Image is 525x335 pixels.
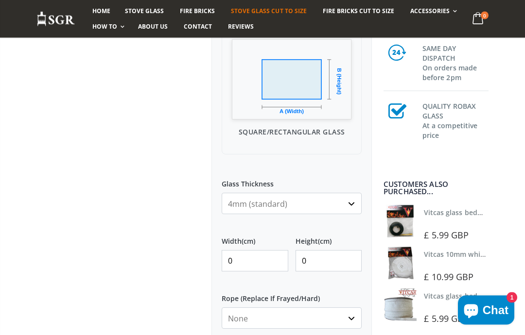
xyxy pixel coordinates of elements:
h3: QUALITY ROBAX GLASS At a competitive price [422,100,489,140]
p: Square/Rectangular Glass [232,127,351,137]
span: Reviews [228,22,254,31]
a: Stove Glass Cut To Size [224,3,314,19]
label: Rope (Replace If Frayed/Hard) [222,286,362,304]
h3: SAME DAY DISPATCH On orders made before 2pm [422,42,489,83]
label: Glass Thickness [222,172,362,189]
span: £ 10.99 GBP [424,271,473,283]
span: (cm) [318,237,332,246]
span: Contact [184,22,212,31]
img: Vitcas stove glass bedding in tape [384,205,417,238]
a: About us [131,19,175,34]
span: (cm) [242,237,255,246]
inbox-online-store-chat: Shopify online store chat [455,296,517,327]
span: £ 5.99 GBP [424,229,469,241]
span: Fire Bricks [180,7,215,15]
span: About us [138,22,168,31]
a: Accessories [403,3,462,19]
a: Contact [176,19,219,34]
span: How To [92,22,117,31]
div: Customers also purchased... [384,181,489,195]
img: Vitcas white rope, glue and gloves kit 10mm [384,247,417,280]
a: Fire Bricks Cut To Size [315,3,402,19]
a: How To [85,19,129,34]
a: Fire Bricks [173,3,222,19]
a: Home [85,3,118,19]
img: Square/Rectangular Glass [232,40,351,120]
span: Stove Glass Cut To Size [231,7,306,15]
label: Height [296,229,362,247]
span: Accessories [410,7,450,15]
span: Home [92,7,110,15]
span: Stove Glass [125,7,164,15]
img: Stove Glass Replacement [36,11,75,27]
a: 0 [469,10,489,29]
a: Reviews [221,19,261,34]
label: Width [222,229,288,247]
span: Fire Bricks Cut To Size [323,7,394,15]
span: 0 [481,12,489,19]
img: Vitcas stove glass bedding in tape [384,288,417,321]
a: Stove Glass [118,3,171,19]
span: £ 5.99 GBP [424,313,469,324]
